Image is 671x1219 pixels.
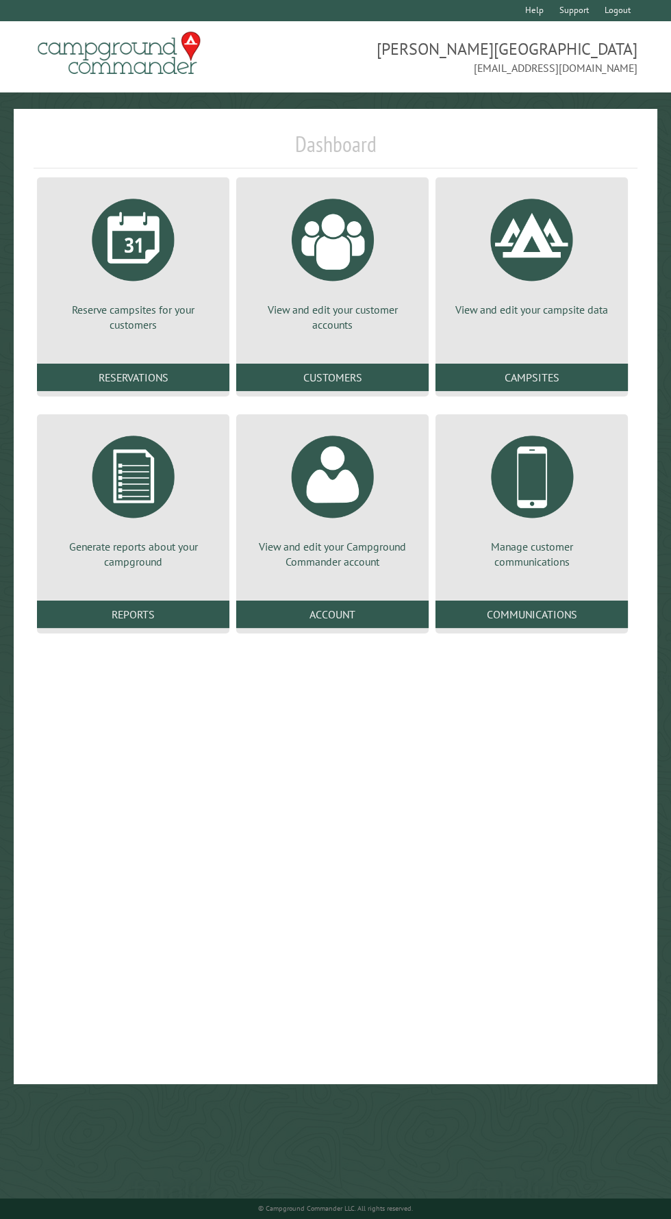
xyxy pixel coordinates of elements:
a: Reserve campsites for your customers [53,188,213,333]
a: Reports [37,601,229,628]
a: View and edit your customer accounts [253,188,412,333]
p: View and edit your customer accounts [253,302,412,333]
p: Reserve campsites for your customers [53,302,213,333]
a: Customers [236,364,429,391]
a: Communications [435,601,628,628]
p: Generate reports about your campground [53,539,213,570]
p: View and edit your Campground Commander account [253,539,412,570]
a: View and edit your campsite data [452,188,611,317]
small: © Campground Commander LLC. All rights reserved. [258,1204,413,1213]
p: View and edit your campsite data [452,302,611,317]
span: [PERSON_NAME][GEOGRAPHIC_DATA] [EMAIL_ADDRESS][DOMAIN_NAME] [335,38,637,76]
a: Campsites [435,364,628,391]
a: Reservations [37,364,229,391]
a: Account [236,601,429,628]
a: Manage customer communications [452,425,611,570]
p: Manage customer communications [452,539,611,570]
a: Generate reports about your campground [53,425,213,570]
a: View and edit your Campground Commander account [253,425,412,570]
h1: Dashboard [34,131,637,168]
img: Campground Commander [34,27,205,80]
